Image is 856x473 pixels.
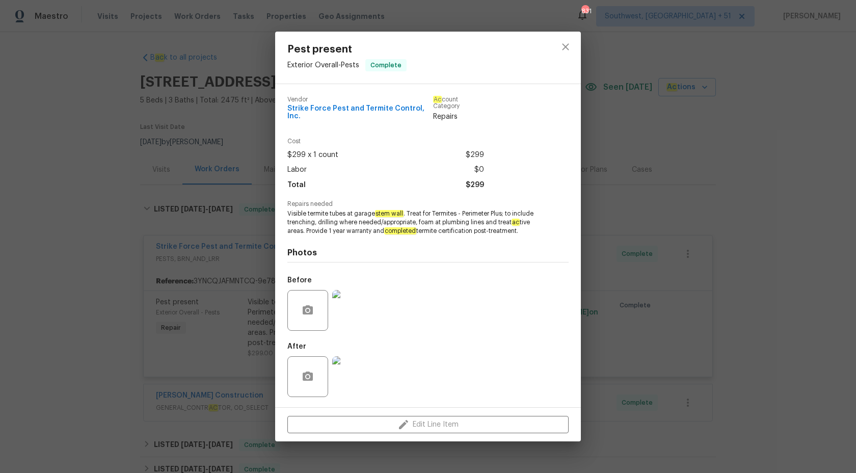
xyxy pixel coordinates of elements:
span: Total [287,178,306,193]
span: Complete [366,60,406,70]
span: Repairs needed [287,201,569,207]
span: $299 [466,148,484,163]
span: count Category [433,96,484,110]
span: Exterior Overall - Pests [287,62,359,69]
span: Strike Force Pest and Termite Control, Inc. [287,105,433,120]
span: Pest present [287,44,407,55]
span: Repairs [433,112,484,122]
button: close [553,35,578,59]
em: completed [384,227,416,234]
span: $299 [466,178,484,193]
h5: After [287,343,306,350]
em: ac [512,219,520,226]
span: Labor [287,163,307,177]
em: stem wall [375,210,404,217]
h5: Before [287,277,312,284]
span: Vendor [287,96,433,103]
span: Visible termite tubes at garage . Treat for Termites - Perimeter Plus; to include trenching, dril... [287,209,541,235]
span: Cost [287,138,484,145]
span: $299 x 1 count [287,148,338,163]
em: Ac [433,96,442,103]
span: $0 [474,163,484,177]
div: 831 [581,6,588,16]
h4: Photos [287,248,569,258]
